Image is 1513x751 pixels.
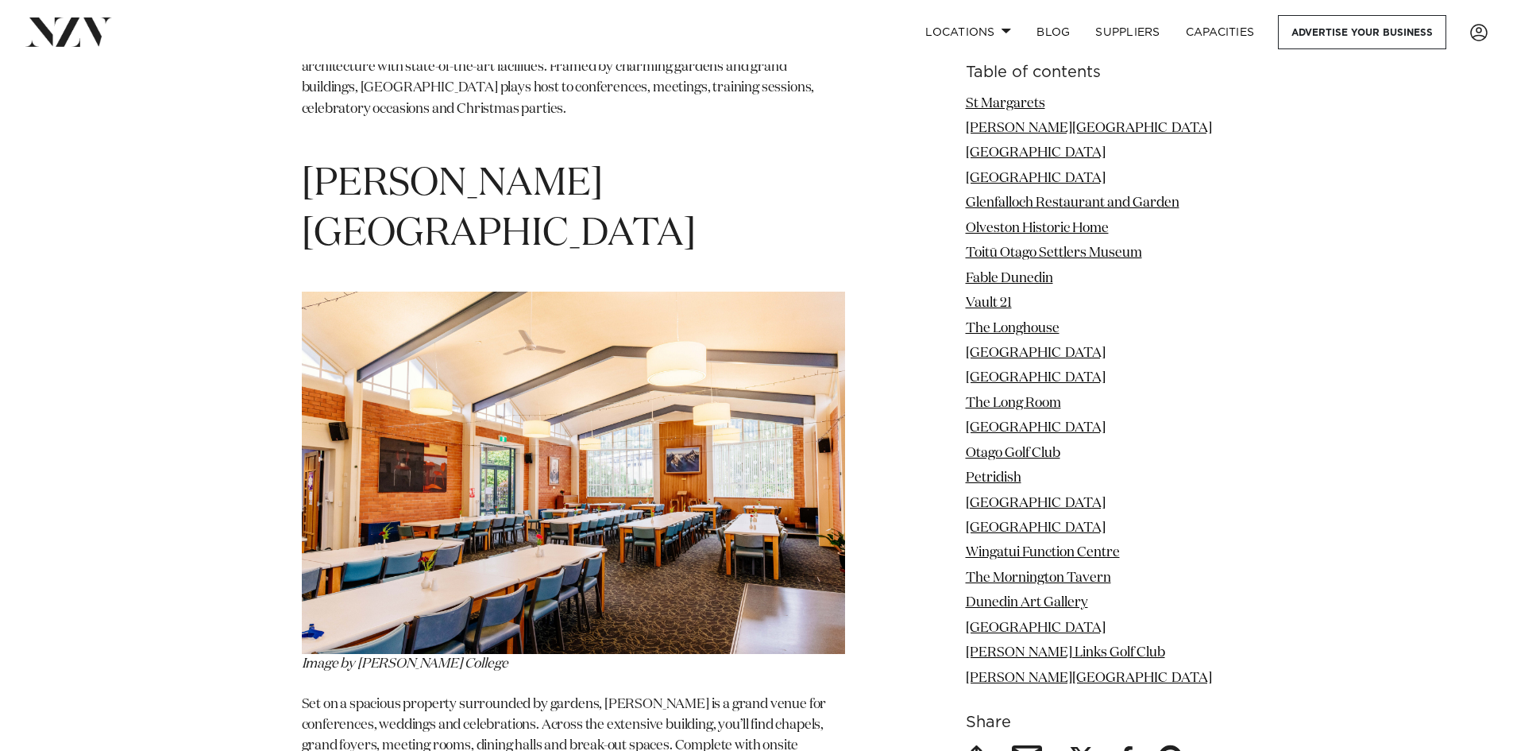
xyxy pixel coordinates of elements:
h6: Share [966,715,1212,732]
a: [PERSON_NAME][GEOGRAPHIC_DATA] [966,672,1212,685]
a: [GEOGRAPHIC_DATA] [966,372,1106,385]
a: Locations [913,15,1024,49]
a: Glenfalloch Restaurant and Garden [966,197,1179,211]
a: Otago Golf Club [966,447,1060,460]
a: St Margarets [966,97,1045,110]
a: Fable Dunedin [966,272,1053,285]
a: Dunedin Art Gallery [966,597,1088,610]
a: [GEOGRAPHIC_DATA] [966,172,1106,185]
a: The Long Room [966,397,1061,410]
a: [GEOGRAPHIC_DATA] [966,497,1106,510]
a: [PERSON_NAME][GEOGRAPHIC_DATA] [966,122,1212,135]
a: Wingatui Function Centre [966,547,1120,560]
a: Petridish [966,472,1021,486]
a: [GEOGRAPHIC_DATA] [966,621,1106,635]
img: nzv-logo.png [25,17,112,46]
a: Olveston Historic Home [966,222,1109,235]
a: Capacities [1173,15,1268,49]
a: [GEOGRAPHIC_DATA] [966,346,1106,360]
h1: [PERSON_NAME][GEOGRAPHIC_DATA] [302,160,845,260]
a: [GEOGRAPHIC_DATA] [966,422,1106,436]
a: [PERSON_NAME] Links Golf Club [966,647,1165,660]
a: SUPPLIERS [1083,15,1172,49]
a: [GEOGRAPHIC_DATA] [966,521,1106,535]
a: BLOG [1024,15,1083,49]
a: Vault 21 [966,297,1012,311]
em: Image by [PERSON_NAME] College [302,657,508,671]
a: Advertise your business [1278,15,1446,49]
a: [GEOGRAPHIC_DATA] [966,147,1106,161]
a: The Mornington Tavern [966,571,1111,585]
h6: Table of contents [966,64,1212,81]
a: The Longhouse [966,322,1059,335]
a: Toitū Otago Settlers Museum [966,247,1142,261]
